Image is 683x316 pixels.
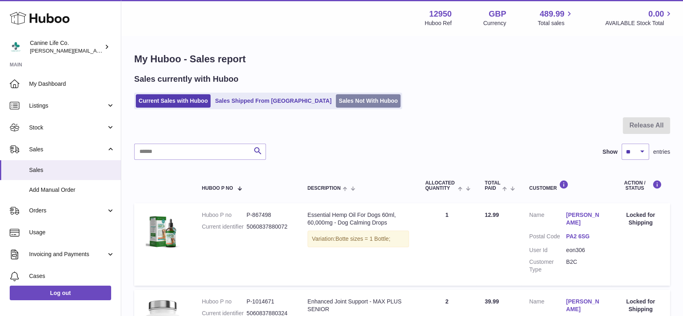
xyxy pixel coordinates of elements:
[30,47,162,54] span: [PERSON_NAME][EMAIL_ADDRESS][DOMAIN_NAME]
[29,102,106,110] span: Listings
[489,8,506,19] strong: GBP
[529,246,566,254] dt: User Id
[10,41,22,53] img: kevin@clsgltd.co.uk
[308,211,409,227] div: Essential Hemp Oil For Dogs 60ml, 60,000mg - Dog Calming Drops
[308,186,341,191] span: Description
[566,233,603,240] a: PA2 6SG
[485,212,499,218] span: 12.99
[29,272,115,280] span: Cases
[529,258,566,274] dt: Customer Type
[529,180,603,191] div: Customer
[425,19,452,27] div: Huboo Ref
[142,211,183,252] img: clsg-1-pack-shot-in-2000x2000px.jpg
[308,231,409,247] div: Variation:
[653,148,670,156] span: entries
[540,8,564,19] span: 489.99
[212,94,334,108] a: Sales Shipped From [GEOGRAPHIC_DATA]
[29,80,115,88] span: My Dashboard
[29,186,115,194] span: Add Manual Order
[29,229,115,236] span: Usage
[566,211,603,227] a: [PERSON_NAME]
[308,298,409,313] div: Enhanced Joint Support - MAX PLUS SENIOR
[29,124,106,131] span: Stock
[566,258,603,274] dd: B2C
[619,211,662,227] div: Locked for Shipping
[29,146,106,153] span: Sales
[30,39,103,55] div: Canine Life Co.
[538,8,573,27] a: 489.99 Total sales
[566,246,603,254] dd: eon306
[417,203,476,285] td: 1
[29,166,115,174] span: Sales
[425,180,456,191] span: ALLOCATED Quantity
[605,19,673,27] span: AVAILABLE Stock Total
[566,298,603,313] a: [PERSON_NAME]
[336,94,401,108] a: Sales Not With Huboo
[335,235,390,242] span: Botte sizes = 1 Bottle;
[10,286,111,300] a: Log out
[29,250,106,258] span: Invoicing and Payments
[247,298,291,305] dd: P-1014671
[202,186,233,191] span: Huboo P no
[529,233,566,242] dt: Postal Code
[134,53,670,66] h1: My Huboo - Sales report
[29,207,106,214] span: Orders
[603,148,618,156] label: Show
[529,298,566,315] dt: Name
[136,94,211,108] a: Current Sales with Huboo
[485,180,500,191] span: Total paid
[134,74,238,85] h2: Sales currently with Huboo
[483,19,506,27] div: Currency
[429,8,452,19] strong: 12950
[648,8,664,19] span: 0.00
[538,19,573,27] span: Total sales
[247,211,291,219] dd: P-867498
[485,298,499,305] span: 39.99
[619,298,662,313] div: Locked for Shipping
[202,211,247,219] dt: Huboo P no
[202,223,247,231] dt: Current identifier
[619,180,662,191] div: Action / Status
[529,211,566,229] dt: Name
[247,223,291,231] dd: 5060837880072
[202,298,247,305] dt: Huboo P no
[605,8,673,27] a: 0.00 AVAILABLE Stock Total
